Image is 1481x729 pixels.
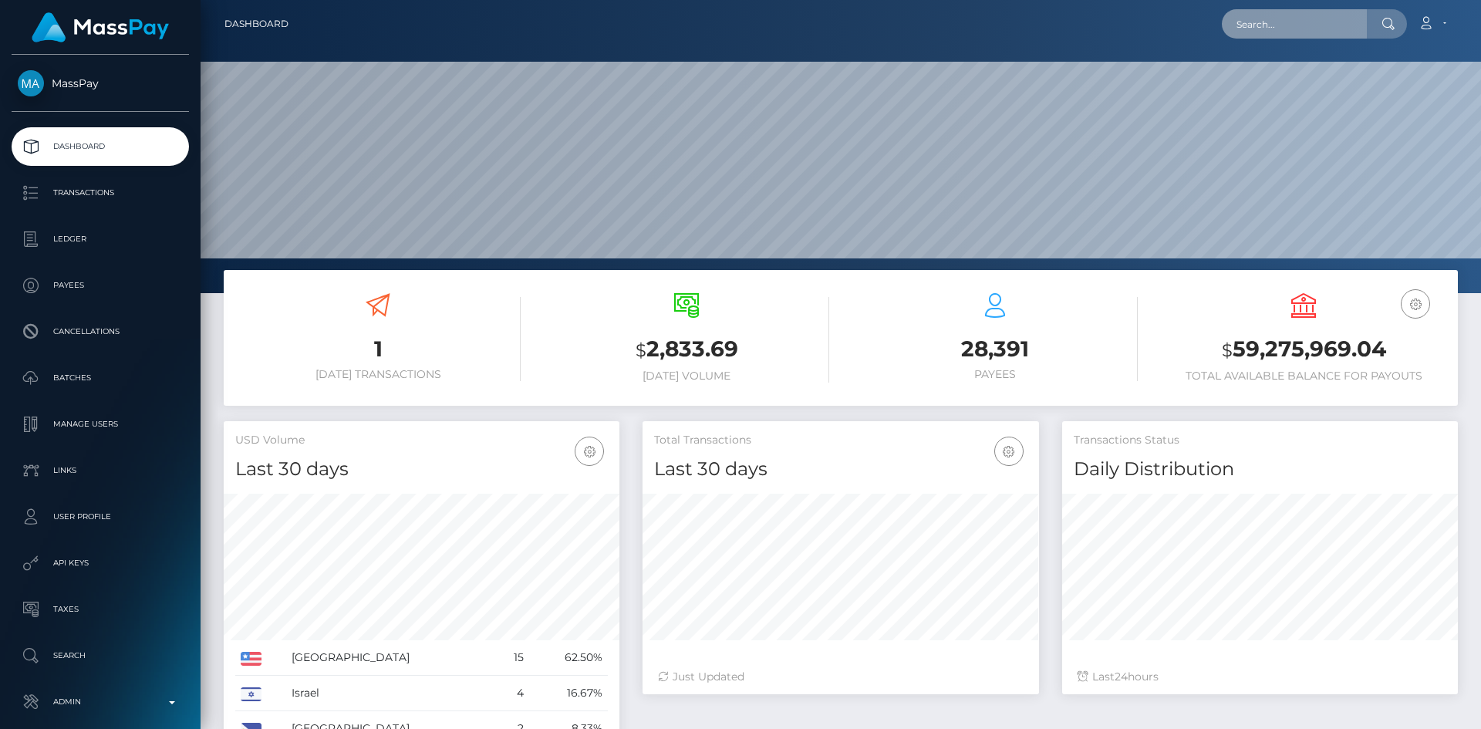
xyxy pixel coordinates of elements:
[12,405,189,444] a: Manage Users
[235,456,608,483] h4: Last 30 days
[241,652,261,666] img: US.png
[12,683,189,721] a: Admin
[18,413,183,436] p: Manage Users
[32,12,169,42] img: MassPay Logo
[1161,370,1446,383] h6: Total Available Balance for Payouts
[235,433,608,448] h5: USD Volume
[18,366,183,390] p: Batches
[12,359,189,397] a: Batches
[1222,339,1233,361] small: $
[18,690,183,714] p: Admin
[1115,670,1128,683] span: 24
[12,544,189,582] a: API Keys
[12,451,189,490] a: Links
[18,274,183,297] p: Payees
[544,370,829,383] h6: [DATE] Volume
[18,459,183,482] p: Links
[12,590,189,629] a: Taxes
[18,320,183,343] p: Cancellations
[1078,669,1442,685] div: Last hours
[12,220,189,258] a: Ledger
[12,127,189,166] a: Dashboard
[1074,456,1446,483] h4: Daily Distribution
[224,8,288,40] a: Dashboard
[658,669,1023,685] div: Just Updated
[852,334,1138,364] h3: 28,391
[495,640,529,676] td: 15
[235,368,521,381] h6: [DATE] Transactions
[12,498,189,536] a: User Profile
[241,687,261,701] img: IL.png
[18,644,183,667] p: Search
[18,228,183,251] p: Ledger
[18,181,183,204] p: Transactions
[654,456,1027,483] h4: Last 30 days
[18,70,44,96] img: MassPay
[18,135,183,158] p: Dashboard
[636,339,646,361] small: $
[544,334,829,366] h3: 2,833.69
[286,676,495,711] td: Israel
[529,676,608,711] td: 16.67%
[12,76,189,90] span: MassPay
[12,636,189,675] a: Search
[12,312,189,351] a: Cancellations
[529,640,608,676] td: 62.50%
[1222,9,1367,39] input: Search...
[495,676,529,711] td: 4
[286,640,495,676] td: [GEOGRAPHIC_DATA]
[12,266,189,305] a: Payees
[235,334,521,364] h3: 1
[18,505,183,528] p: User Profile
[18,552,183,575] p: API Keys
[1074,433,1446,448] h5: Transactions Status
[12,174,189,212] a: Transactions
[852,368,1138,381] h6: Payees
[18,598,183,621] p: Taxes
[1161,334,1446,366] h3: 59,275,969.04
[654,433,1027,448] h5: Total Transactions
